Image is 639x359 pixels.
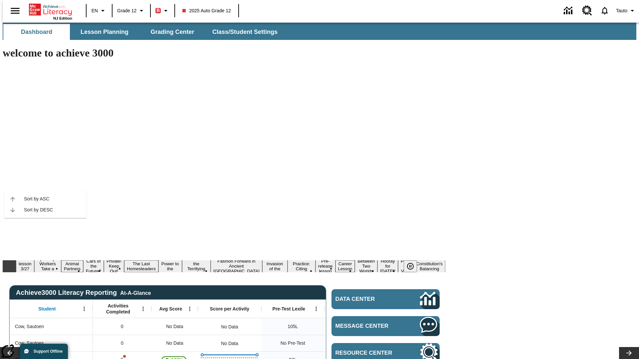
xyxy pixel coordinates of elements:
a: Notifications [596,2,613,19]
button: Slide 14 Between Two Worlds [355,258,377,275]
div: Home [29,2,72,20]
button: Slide 8 Attack of the Terrifying Tomatoes [182,255,211,277]
h1: welcome to achieve 3000 [3,47,445,59]
span: Pre-Test Lexile [273,306,306,312]
span: NJ Edition [53,16,72,20]
div: Student [10,299,93,318]
div: No Data, Cow, Sautoes [151,335,198,351]
button: Slide 17 The Constitution's Balancing Act [413,255,445,277]
span: Resource Center [335,350,400,356]
div: SubNavbar [3,23,636,40]
button: Slide 7 Solar Power to the People [158,255,182,277]
div: No Data, Cow, Sautoen [151,318,198,335]
button: Slide 1 Test lesson 3/27 en [16,255,34,277]
button: Slide 4 Cars of the Future? [83,258,104,275]
button: Open Menu [138,304,148,314]
div: 0, Cow, Sautoen [93,318,151,335]
button: Slide 10 The Invasion of the Free CD [262,255,288,277]
button: Language: EN, Select a language [89,5,110,17]
div: Beginning reader 105 Lexile, ER, Based on the Lexile Reading measure, student is an Emerging Read... [324,318,388,335]
button: Open Menu [311,304,321,314]
button: Boost Class color is red. Change class color [153,5,172,17]
button: Slide 15 Hooray for Constitution Day! [377,258,398,275]
div: SubNavbar [3,24,284,40]
span: No Pre-Test, Cow, Sautoes [281,340,305,347]
span: Lesson Planning [81,28,128,36]
span: Support Offline [34,349,63,354]
button: Lesson Planning [71,24,138,40]
span: Sort by DESC [24,206,81,213]
ul: Student, Open Menu, [4,191,87,218]
button: Dashboard [3,24,70,40]
button: Slide 9 Fashion Forward in Ancient Rome [211,258,262,275]
button: Support Offline [20,344,68,359]
span: 0 [121,323,123,330]
span: Cow, Sautoen [15,323,44,330]
a: Home [29,3,72,16]
button: Slide 2 Labor Day: Workers Take a Stand [34,255,61,277]
button: Slide 6 The Last Homesteaders [124,260,158,272]
div: At-A-Glance [120,289,151,296]
button: Lesson carousel, Next [619,347,639,359]
span: 0 [121,340,123,347]
button: Slide 13 Career Lesson [335,260,355,272]
div: 0, Cow, Sautoes [93,335,151,351]
span: Activities Completed [96,303,140,315]
span: B [156,6,160,15]
span: 105 Lexile, Cow, Sautoen [288,323,298,330]
button: Profile/Settings [613,5,639,17]
div: Pause [404,260,424,272]
span: 2025 Auto Grade 12 [182,7,231,14]
span: Sort by ASC [24,195,81,202]
span: Tauto [616,7,627,14]
button: Pause [404,260,417,272]
span: Grade 12 [117,7,136,14]
span: No Data [163,320,186,333]
a: Data Center [331,289,440,309]
button: Student, Open Menu, [79,304,89,314]
div: No Data, Cow, Sautoes [324,335,388,351]
button: Open side menu [5,1,25,21]
button: Slide 16 Point of View [398,258,413,275]
button: Open Menu [185,304,195,314]
button: Slide 3 Animal Partners [61,260,83,272]
div: No Data, Cow, Sautoen [218,320,241,333]
button: Grading Center [139,24,206,40]
span: Avg Score [159,306,182,312]
span: Achieve3000 Literacy Reporting [16,289,151,297]
a: Message Center [331,316,440,336]
a: Resource Center, Will open in new tab [578,2,596,20]
button: Grade: Grade 12, Select a grade [114,5,148,17]
span: Dashboard [21,28,52,36]
button: Slide 11 Mixed Practice: Citing Evidence [288,255,316,277]
button: Slide 5 Private! Keep Out! [104,258,124,275]
span: Data Center [335,296,398,302]
span: EN [92,7,98,14]
span: No Data [163,336,186,350]
span: Message Center [335,323,400,329]
div: No Data, Cow, Sautoes [218,337,241,350]
span: Cow, Sautoes [15,340,44,347]
button: Slide 12 Pre-release lesson [316,258,335,275]
a: Data Center [560,2,578,20]
span: Class/Student Settings [212,28,278,36]
span: Student [38,306,56,312]
button: Class/Student Settings [207,24,283,40]
span: Score per Activity [210,306,250,312]
span: Grading Center [150,28,194,36]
